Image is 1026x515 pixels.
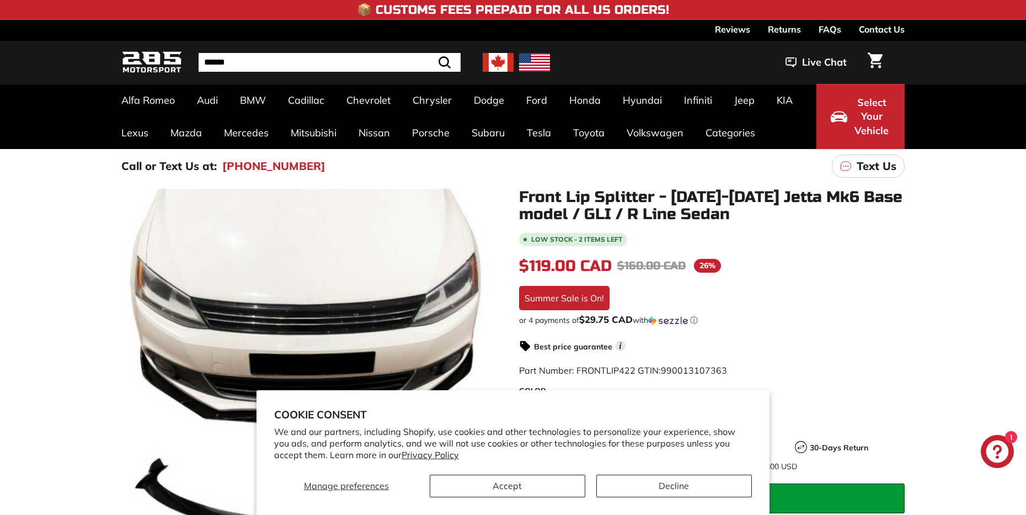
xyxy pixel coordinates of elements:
button: Select Your Vehicle [816,84,905,149]
span: $160.00 CAD [617,259,686,273]
input: Search [199,53,461,72]
img: Sezzle [648,316,688,326]
a: Chevrolet [335,84,402,116]
a: Ford [515,84,558,116]
a: Dodge [463,84,515,116]
a: KIA [766,84,804,116]
a: Hyundai [612,84,673,116]
h2: Cookie consent [274,408,752,421]
a: Returns [768,20,801,39]
button: Accept [430,475,585,497]
a: Tesla [516,116,562,149]
a: Porsche [401,116,461,149]
div: or 4 payments of with [519,315,905,326]
span: $119.00 CAD [519,257,612,275]
span: i [615,341,626,351]
p: Text Us [857,158,896,174]
p: We and our partners, including Shopify, use cookies and other technologies to personalize your ex... [274,426,752,460]
span: Manage preferences [304,480,389,491]
div: Summer Sale is On! [519,286,610,310]
a: BMW [229,84,277,116]
p: Call or Text Us at: [121,158,217,174]
a: FAQs [819,20,841,39]
a: Mazda [159,116,213,149]
span: Part Number: FRONTLIP422 GTIN: [519,365,727,376]
span: Live Chat [802,55,847,70]
a: Contact Us [859,20,905,39]
a: Chrysler [402,84,463,116]
button: Decline [596,475,752,497]
a: Subaru [461,116,516,149]
a: Privacy Policy [402,449,459,460]
a: Mercedes [213,116,280,149]
a: Infiniti [673,84,723,116]
button: Live Chat [771,49,861,76]
a: Cart [861,44,889,81]
a: Text Us [832,155,905,178]
span: $29.75 CAD [579,314,633,325]
label: COLOR [519,385,905,397]
span: Low stock - 2 items left [531,236,623,243]
button: Manage preferences [274,475,419,497]
div: or 4 payments of$29.75 CADwithSezzle Click to learn more about Sezzle [519,315,905,326]
a: Honda [558,84,612,116]
a: Toyota [562,116,616,149]
span: 26% [694,259,721,273]
img: Logo_285_Motorsport_areodynamics_components [121,50,182,76]
span: Select Your Vehicle [853,95,890,138]
strong: Best price guarantee [534,342,612,352]
span: 990013107363 [661,365,727,376]
a: Audi [186,84,229,116]
a: [PHONE_NUMBER] [222,158,325,174]
strong: 30-Days Return [810,443,868,453]
a: Cadillac [277,84,335,116]
h4: 📦 Customs Fees Prepaid for All US Orders! [357,3,669,17]
a: Lexus [110,116,159,149]
a: Alfa Romeo [110,84,186,116]
a: Mitsubishi [280,116,348,149]
a: Nissan [348,116,401,149]
a: Reviews [715,20,750,39]
h1: Front Lip Splitter - [DATE]-[DATE] Jetta Mk6 Base model / GLI / R Line Sedan [519,189,905,223]
a: Categories [694,116,766,149]
a: Jeep [723,84,766,116]
inbox-online-store-chat: Shopify online store chat [977,435,1017,471]
a: Volkswagen [616,116,694,149]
